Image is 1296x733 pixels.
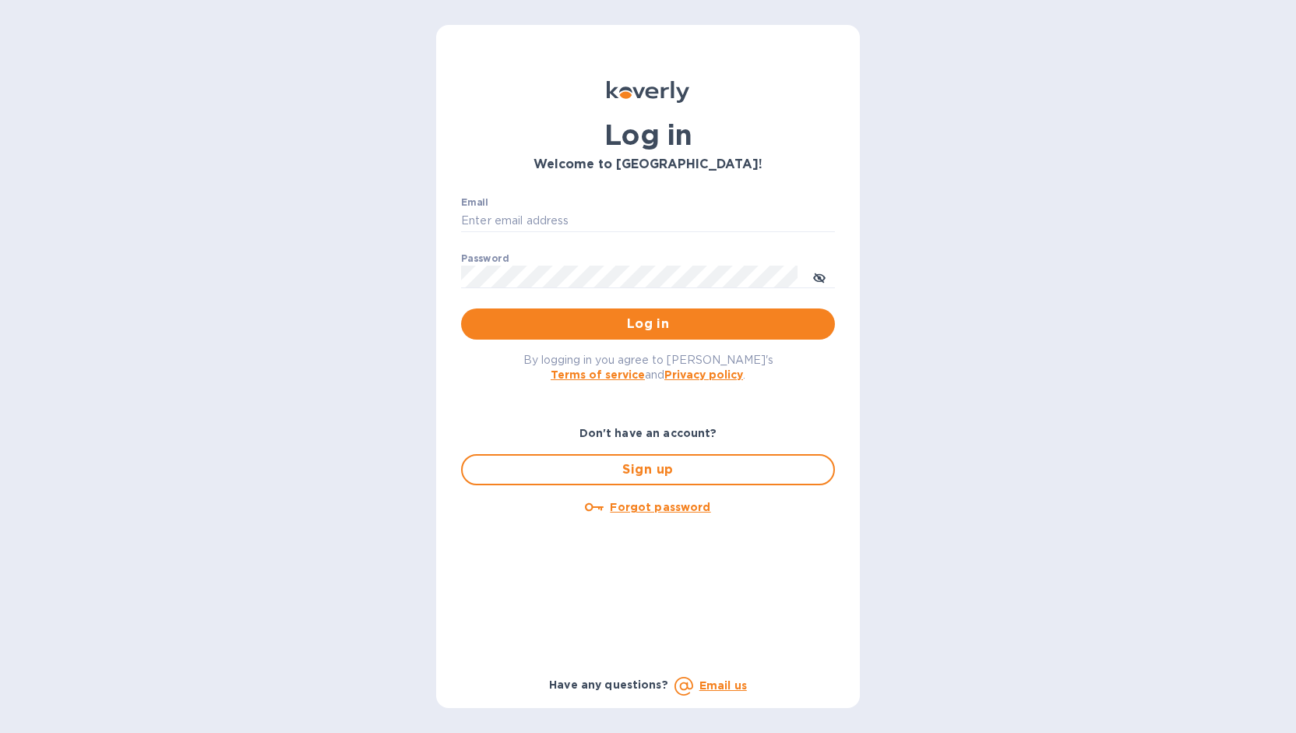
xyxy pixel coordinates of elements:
button: Sign up [461,454,835,485]
label: Email [461,198,488,207]
span: By logging in you agree to [PERSON_NAME]'s and . [523,354,773,381]
b: Don't have an account? [579,427,717,439]
label: Password [461,254,509,263]
button: toggle password visibility [804,261,835,292]
button: Log in [461,308,835,340]
a: Email us [699,679,747,692]
span: Log in [474,315,822,333]
a: Terms of service [551,368,645,381]
b: Have any questions? [549,678,668,691]
a: Privacy policy [664,368,743,381]
img: Koverly [607,81,689,103]
h3: Welcome to [GEOGRAPHIC_DATA]! [461,157,835,172]
span: Sign up [475,460,821,479]
input: Enter email address [461,210,835,233]
u: Forgot password [610,501,710,513]
h1: Log in [461,118,835,151]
